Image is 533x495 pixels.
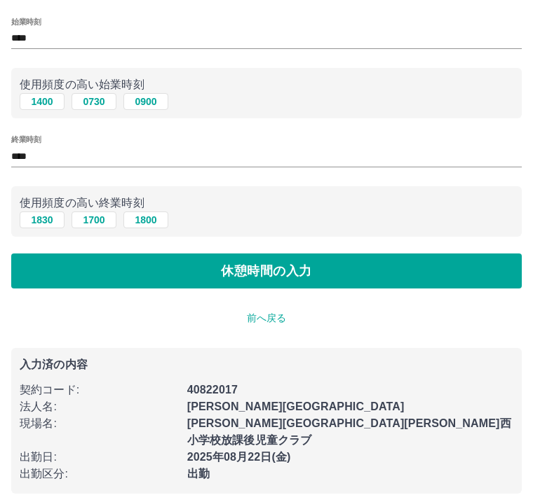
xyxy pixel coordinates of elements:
[187,400,405,412] b: [PERSON_NAME][GEOGRAPHIC_DATA]
[11,16,41,27] label: 始業時刻
[11,134,41,145] label: 終業時刻
[20,382,179,398] p: 契約コード :
[123,93,168,110] button: 0900
[20,359,513,370] p: 入力済の内容
[11,311,522,326] p: 前へ戻る
[187,384,238,396] b: 40822017
[187,417,511,446] b: [PERSON_NAME][GEOGRAPHIC_DATA][PERSON_NAME]西小学校放課後児童クラブ
[11,253,522,288] button: 休憩時間の入力
[72,93,116,110] button: 0730
[72,211,116,228] button: 1700
[123,211,168,228] button: 1800
[187,451,291,463] b: 2025年08月22日(金)
[20,76,513,93] p: 使用頻度の高い始業時刻
[20,398,179,415] p: 法人名 :
[20,449,179,466] p: 出勤日 :
[20,195,513,211] p: 使用頻度の高い終業時刻
[20,93,65,110] button: 1400
[187,468,210,480] b: 出勤
[20,415,179,432] p: 現場名 :
[20,211,65,228] button: 1830
[20,466,179,482] p: 出勤区分 :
